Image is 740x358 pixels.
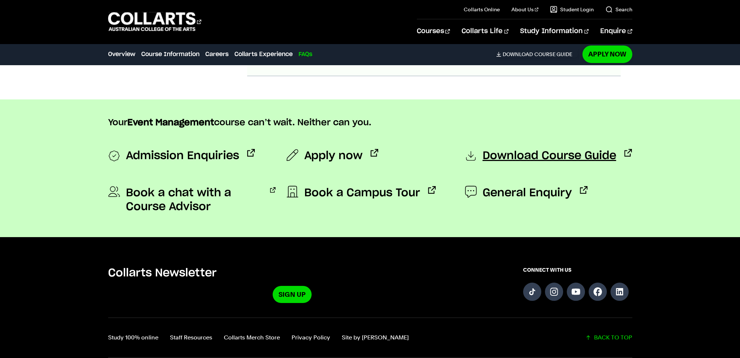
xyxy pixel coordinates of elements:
a: Sign Up [273,286,312,303]
a: Overview [108,50,135,59]
a: Study Information [520,19,589,43]
a: Staff Resources [170,333,212,343]
a: Courses [417,19,450,43]
a: About Us [511,6,538,13]
span: Download [503,51,533,58]
a: Search [605,6,632,13]
a: Follow us on Facebook [589,283,607,301]
div: Connect with us on social media [523,266,632,303]
a: Book a Campus Tour [286,186,436,200]
div: Additional links and back-to-top button [108,318,632,358]
span: Book a Campus Tour [304,186,420,200]
a: Collarts Life [462,19,508,43]
a: Collarts Online [464,6,500,13]
span: Apply now [304,149,363,163]
nav: Footer navigation [108,333,409,343]
a: General Enquiry [465,186,587,200]
span: Admission Enquiries [126,149,239,164]
a: Apply now [286,149,378,163]
a: Enquire [600,19,632,43]
a: Follow us on TikTok [523,283,541,301]
span: Download Course Guide [483,149,616,164]
p: Your course can’t wait. Neither can you. [108,117,632,129]
div: Go to homepage [108,11,201,32]
a: Student Login [550,6,594,13]
a: Apply Now [582,46,632,63]
h5: Collarts Newsletter [108,266,476,280]
a: Download Course Guide [465,149,632,164]
a: Follow us on Instagram [545,283,563,301]
a: Book a chat with a Course Advisor [108,186,276,214]
a: Follow us on YouTube [567,283,585,301]
span: General Enquiry [483,186,572,200]
a: Follow us on LinkedIn [610,283,629,301]
a: Study 100% online [108,333,158,343]
span: Book a chat with a Course Advisor [126,186,262,214]
a: Admission Enquiries [108,149,255,164]
a: DownloadCourse Guide [496,51,578,58]
a: Scroll back to top of the page [585,333,632,343]
a: Collarts Merch Store [224,333,280,343]
a: Privacy Policy [292,333,330,343]
span: CONNECT WITH US [523,266,632,274]
a: FAQs [298,50,312,59]
a: Site by Calico [342,333,409,343]
a: Course Information [141,50,199,59]
a: Collarts Experience [234,50,293,59]
strong: Event Management [127,118,214,127]
a: Careers [205,50,229,59]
